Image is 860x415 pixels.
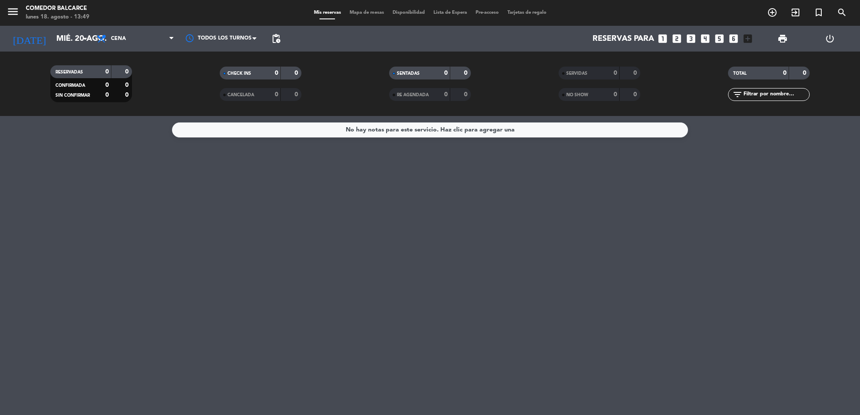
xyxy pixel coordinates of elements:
strong: 0 [295,70,300,76]
span: Cena [111,36,126,42]
i: power_settings_new [825,34,835,44]
strong: 0 [464,92,469,98]
strong: 0 [125,69,130,75]
button: menu [6,5,19,21]
span: pending_actions [271,34,281,44]
span: Pre-acceso [471,10,503,15]
strong: 0 [464,70,469,76]
i: add_circle_outline [767,7,777,18]
div: Comedor Balcarce [26,4,89,13]
strong: 0 [614,70,617,76]
strong: 0 [105,82,109,88]
span: RE AGENDADA [397,93,429,97]
div: No hay notas para este servicio. Haz clic para agregar una [346,125,515,135]
i: looks_one [657,33,668,44]
i: looks_4 [700,33,711,44]
i: exit_to_app [790,7,801,18]
i: arrow_drop_down [80,34,90,44]
strong: 0 [105,69,109,75]
i: search [837,7,847,18]
strong: 0 [614,92,617,98]
i: [DATE] [6,29,52,48]
i: looks_5 [714,33,725,44]
i: looks_6 [728,33,739,44]
i: add_box [742,33,753,44]
strong: 0 [444,92,448,98]
span: CONFIRMADA [55,83,85,88]
span: Mis reservas [310,10,345,15]
strong: 0 [633,70,639,76]
strong: 0 [803,70,808,76]
strong: 0 [295,92,300,98]
strong: 0 [783,70,786,76]
span: print [777,34,788,44]
strong: 0 [105,92,109,98]
span: SENTADAS [397,71,420,76]
span: SIN CONFIRMAR [55,93,90,98]
span: CHECK INS [227,71,251,76]
span: RESERVADAS [55,70,83,74]
strong: 0 [125,82,130,88]
span: Lista de Espera [429,10,471,15]
strong: 0 [275,92,278,98]
span: SERVIDAS [566,71,587,76]
div: LOG OUT [806,26,854,52]
input: Filtrar por nombre... [743,90,809,99]
span: NO SHOW [566,93,588,97]
i: looks_two [671,33,682,44]
span: Tarjetas de regalo [503,10,551,15]
span: Mapa de mesas [345,10,388,15]
span: CANCELADA [227,93,254,97]
i: looks_3 [685,33,697,44]
strong: 0 [444,70,448,76]
i: filter_list [732,89,743,100]
span: Reservas para [593,34,654,43]
strong: 0 [633,92,639,98]
strong: 0 [125,92,130,98]
i: turned_in_not [814,7,824,18]
strong: 0 [275,70,278,76]
i: menu [6,5,19,18]
span: Disponibilidad [388,10,429,15]
span: TOTAL [733,71,746,76]
div: lunes 18. agosto - 13:49 [26,13,89,21]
